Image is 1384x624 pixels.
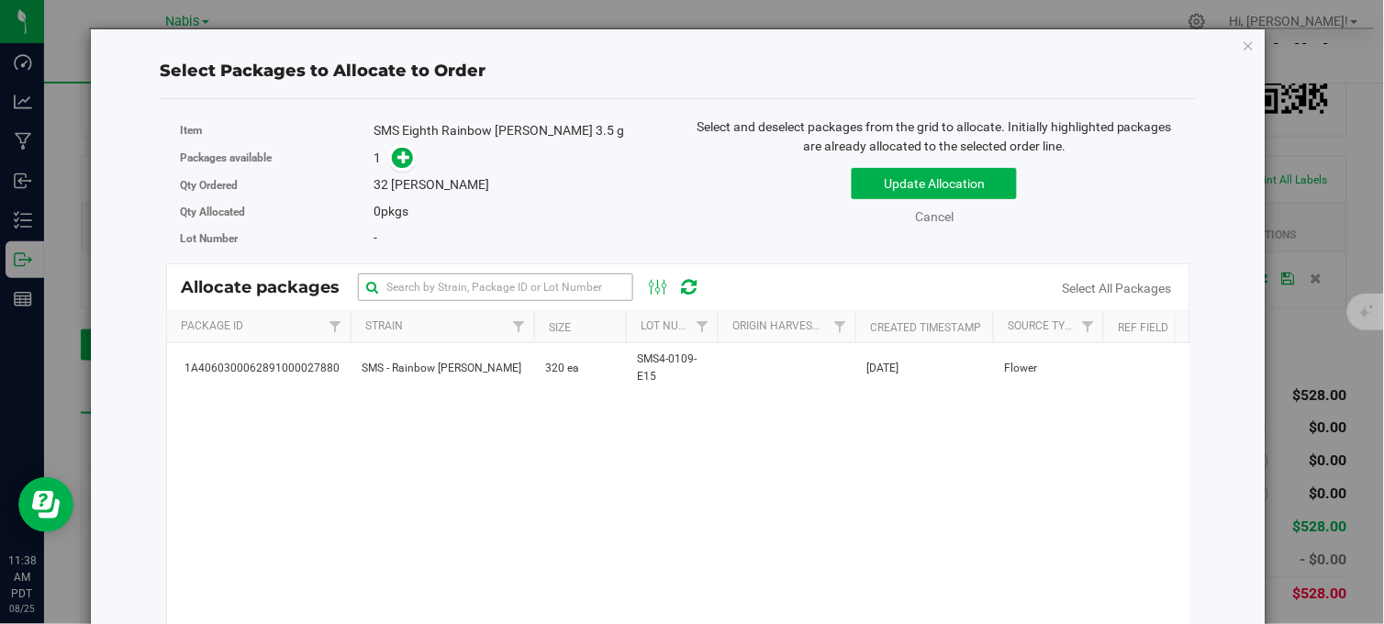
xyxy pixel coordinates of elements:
[180,150,374,166] label: Packages available
[180,177,374,194] label: Qty Ordered
[374,150,381,165] span: 1
[181,277,358,297] span: Allocate packages
[637,351,707,385] span: SMS4-0109-E15
[545,360,579,377] span: 320 ea
[366,319,404,332] a: Strain
[362,360,521,377] span: SMS - Rainbow [PERSON_NAME]
[642,319,708,332] a: Lot Number
[178,360,340,377] span: 1A4060300062891000027880
[180,204,374,220] label: Qty Allocated
[374,204,381,218] span: 0
[871,321,982,334] a: Created Timestamp
[374,204,408,218] span: pkgs
[320,311,351,342] a: Filter
[160,59,1198,84] div: Select Packages to Allocate to Order
[1063,281,1172,295] a: Select All Packages
[182,319,244,332] a: Package Id
[1009,319,1079,332] a: Source Type
[697,119,1172,153] span: Select and deselect packages from the grid to allocate. Initially highlighted packages are alread...
[180,122,374,139] label: Item
[374,177,388,192] span: 32
[733,319,826,332] a: Origin Harvests
[374,230,377,245] span: -
[825,311,855,342] a: Filter
[391,177,489,192] span: [PERSON_NAME]
[550,321,572,334] a: Size
[852,168,1017,199] button: Update Allocation
[1119,321,1169,334] a: Ref Field
[866,360,898,377] span: [DATE]
[1004,360,1037,377] span: Flower
[915,209,954,224] a: Cancel
[687,311,718,342] a: Filter
[1073,311,1103,342] a: Filter
[358,273,633,301] input: Search by Strain, Package ID or Lot Number
[374,121,664,140] div: SMS Eighth Rainbow [PERSON_NAME] 3.5 g
[504,311,534,342] a: Filter
[18,477,73,532] iframe: Resource center
[180,230,374,247] label: Lot Number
